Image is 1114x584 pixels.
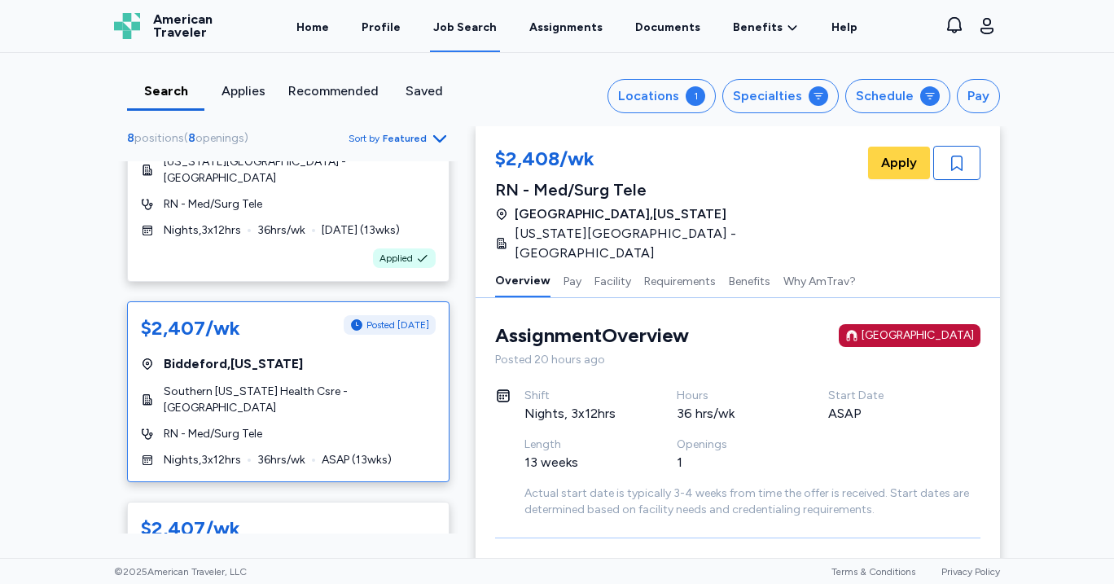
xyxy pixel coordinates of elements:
div: Schedule [856,86,914,106]
span: American Traveler [153,13,213,39]
span: © 2025 American Traveler, LLC [114,565,247,578]
button: Pay [957,79,1000,113]
div: Applies [211,81,275,101]
button: Locations1 [607,79,716,113]
span: positions [134,131,184,145]
span: Southern [US_STATE] Health Csre - [GEOGRAPHIC_DATA] [164,384,436,416]
span: Biddeford , [US_STATE] [164,354,303,374]
div: Recommended [288,81,379,101]
div: Hours [677,388,790,404]
span: Benefits [733,20,783,36]
button: Apply [868,147,930,179]
span: Featured [383,132,427,145]
span: 8 [188,131,195,145]
button: Requirements [644,263,716,297]
div: Actual start date is typically 3-4 weeks from time the offer is received. Start dates are determi... [524,485,980,518]
span: Sort by [349,132,379,145]
div: Locations [618,86,679,106]
span: Nights , 3 x 12 hrs [164,222,241,239]
span: [US_STATE][GEOGRAPHIC_DATA] - [GEOGRAPHIC_DATA] [164,154,436,187]
span: RN - Med/Surg Tele [164,426,262,442]
button: Pay [564,263,581,297]
div: Search [134,81,198,101]
div: Pay [967,86,989,106]
div: $2,407/wk [141,516,240,542]
div: ASAP [828,404,941,424]
button: Schedule [845,79,950,113]
div: Specialties [733,86,802,106]
div: $2,408/wk [495,146,865,175]
div: Start Date [828,388,941,404]
div: [GEOGRAPHIC_DATA] [862,327,974,344]
div: Openings [677,437,790,453]
button: Facility [594,263,631,297]
img: Logo [114,13,140,39]
span: Nights , 3 x 12 hrs [164,452,241,468]
div: 1 [686,86,705,106]
a: Terms & Conditions [831,566,915,577]
span: openings [195,131,244,145]
a: Benefits [733,20,799,36]
div: Length [524,437,638,453]
div: 13 weeks [524,453,638,472]
div: Saved [392,81,456,101]
button: Sort byFeatured [349,129,450,148]
span: 8 [127,131,134,145]
span: 36 hrs/wk [257,452,305,468]
button: Overview [495,263,550,297]
span: [US_STATE][GEOGRAPHIC_DATA] - [GEOGRAPHIC_DATA] [515,224,855,263]
span: Applied [379,252,413,265]
div: Assignment Overview [495,323,689,349]
div: $2,407/wk [141,315,240,341]
div: 1 [677,453,790,472]
span: [DATE] ( 13 wks) [322,222,400,239]
span: ASAP ( 13 wks) [322,452,392,468]
span: Apply [881,153,917,173]
button: Why AmTrav? [783,263,856,297]
div: Shift [524,388,638,404]
div: Nights, 3x12hrs [524,404,638,424]
span: Posted [DATE] [366,318,429,332]
button: Specialties [722,79,839,113]
div: Job Search [433,20,497,36]
span: [GEOGRAPHIC_DATA] , [US_STATE] [515,204,726,224]
span: 36 hrs/wk [257,222,305,239]
div: ( ) [127,130,255,147]
span: RN - Med/Surg Tele [164,196,262,213]
div: 36 hrs/wk [677,404,790,424]
div: RN - Med/Surg Tele [495,178,865,201]
span: Pay [495,558,529,584]
button: Benefits [729,263,770,297]
a: Privacy Policy [941,566,1000,577]
div: Posted 20 hours ago [495,352,980,368]
a: Job Search [430,2,500,52]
